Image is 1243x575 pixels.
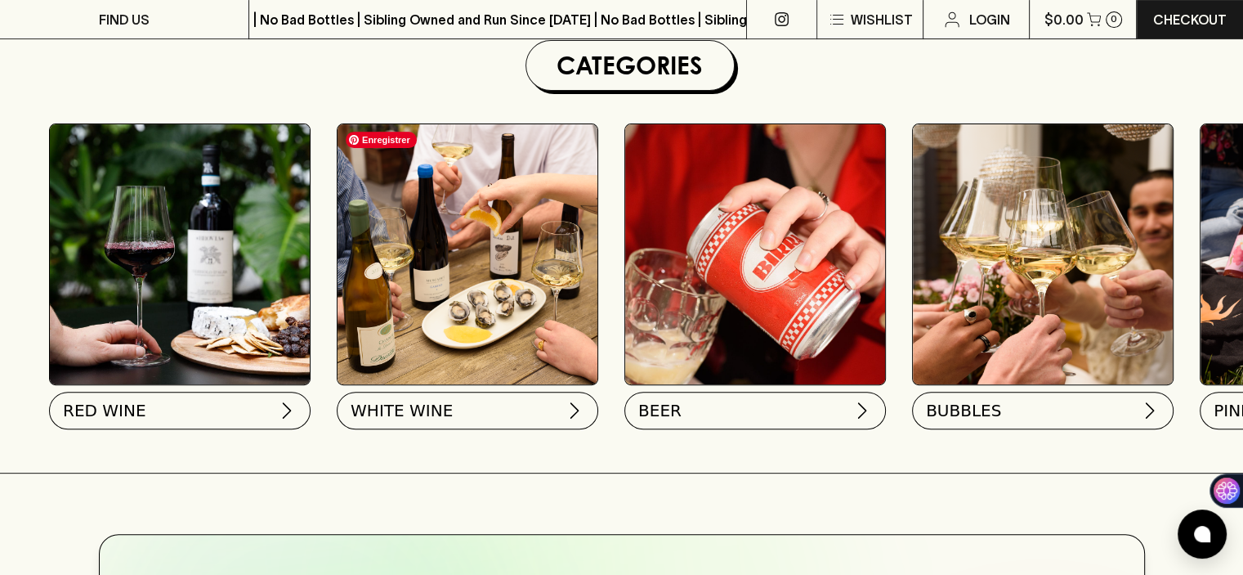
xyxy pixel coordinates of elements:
img: chevron-right.svg [277,401,297,420]
span: BEER [638,399,682,422]
h1: Categories [533,47,727,83]
img: BIRRA_GOOD-TIMES_INSTA-2 1/optimise?auth=Mjk3MjY0ODMzMw__ [625,124,885,384]
p: 0 [1111,15,1117,24]
button: RED WINE [49,392,311,429]
span: RED WINE [63,399,146,422]
p: $0.00 [1044,10,1084,29]
span: BUBBLES [926,399,1001,422]
img: chevron-right.svg [852,401,872,420]
p: FIND US [99,10,150,29]
p: Wishlist [850,10,912,29]
p: Checkout [1153,10,1227,29]
img: chevron-right.svg [565,401,584,420]
img: optimise [338,124,597,384]
img: bubble-icon [1194,526,1210,542]
img: 2022_Festive_Campaign_INSTA-16 1 [913,124,1173,384]
p: Login [968,10,1009,29]
span: Enregistrer [346,132,417,148]
button: BUBBLES [912,392,1174,429]
button: BEER [624,392,886,429]
img: Red Wine Tasting [50,124,310,384]
button: WHITE WINE [337,392,598,429]
img: chevron-right.svg [1140,401,1160,420]
span: WHITE WINE [351,399,453,422]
